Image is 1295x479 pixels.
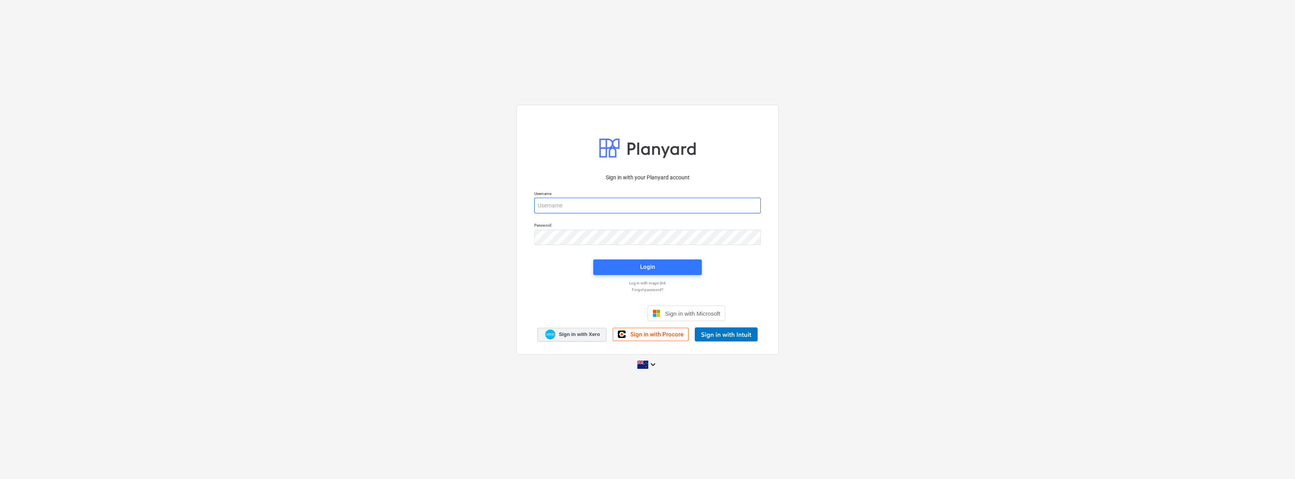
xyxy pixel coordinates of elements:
[530,287,765,292] a: Forgot password?
[559,331,600,338] span: Sign in with Xero
[534,223,761,229] p: Password
[534,198,761,213] input: Username
[630,331,683,338] span: Sign in with Procore
[530,281,765,286] a: Log in with magic link
[613,328,689,341] a: Sign in with Procore
[545,329,555,340] img: Xero logo
[534,191,761,198] p: Username
[640,262,655,272] div: Login
[593,259,702,275] button: Login
[1256,441,1295,479] iframe: Chat Widget
[648,360,658,369] i: keyboard_arrow_down
[653,309,660,317] img: Microsoft logo
[665,310,721,317] span: Sign in with Microsoft
[537,328,607,341] a: Sign in with Xero
[534,173,761,182] p: Sign in with your Planyard account
[566,305,645,322] iframe: Sign in with Google Button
